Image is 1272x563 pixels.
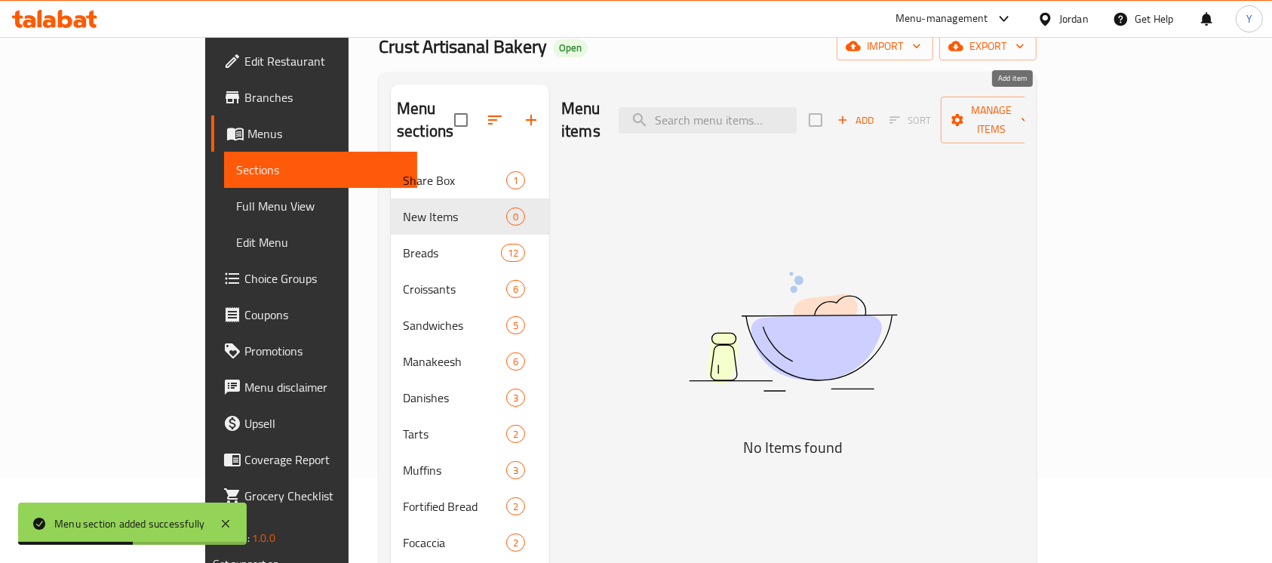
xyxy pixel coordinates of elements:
[507,282,524,297] span: 6
[391,271,549,307] div: Croissants6
[211,260,418,297] a: Choice Groups
[224,152,418,188] a: Sections
[403,534,506,552] span: Focaccia
[507,463,524,478] span: 3
[403,352,506,371] span: Manakeesh
[506,389,525,407] div: items
[553,42,588,54] span: Open
[507,391,524,405] span: 3
[403,244,501,262] span: Breads
[835,112,876,129] span: Add
[244,414,406,432] span: Upsell
[507,500,524,514] span: 2
[391,452,549,488] div: Muffins3
[244,451,406,469] span: Coverage Report
[506,425,525,443] div: items
[506,352,525,371] div: items
[236,161,406,179] span: Sections
[211,333,418,369] a: Promotions
[506,171,525,189] div: items
[224,188,418,224] a: Full Menu View
[391,162,549,198] div: Share Box1
[244,269,406,288] span: Choice Groups
[896,10,988,28] div: Menu-management
[506,208,525,226] div: items
[506,497,525,515] div: items
[403,497,506,515] span: Fortified Bread
[244,88,406,106] span: Branches
[477,102,513,138] span: Sort sections
[211,405,418,441] a: Upsell
[849,37,921,56] span: import
[211,43,418,79] a: Edit Restaurant
[391,488,549,525] div: Fortified Bread2
[211,297,418,333] a: Coupons
[506,461,525,479] div: items
[211,369,418,405] a: Menu disclaimer
[506,316,525,334] div: items
[391,343,549,380] div: Manakeesh6
[506,534,525,552] div: items
[224,224,418,260] a: Edit Menu
[507,210,524,224] span: 0
[507,174,524,188] span: 1
[1246,11,1252,27] span: Y
[403,171,506,189] span: Share Box
[244,487,406,505] span: Grocery Checklist
[513,102,549,138] button: Add section
[211,79,418,115] a: Branches
[244,342,406,360] span: Promotions
[252,528,275,548] span: 1.0.0
[445,104,477,136] span: Select all sections
[244,52,406,70] span: Edit Restaurant
[244,306,406,324] span: Coupons
[941,97,1042,143] button: Manage items
[831,109,880,132] button: Add
[391,416,549,452] div: Tarts2
[391,307,549,343] div: Sandwiches5
[403,389,506,407] span: Danishes
[247,125,406,143] span: Menus
[391,525,549,561] div: Focaccia2
[953,101,1030,139] span: Manage items
[880,109,941,132] span: Sort items
[561,97,601,143] h2: Menu items
[244,378,406,396] span: Menu disclaimer
[391,380,549,416] div: Danishes3
[604,232,982,432] img: dish.svg
[403,425,506,443] span: Tarts
[619,107,797,134] input: search
[507,427,524,441] span: 2
[391,235,549,271] div: Breads12
[939,32,1037,60] button: export
[507,318,524,333] span: 5
[502,246,524,260] span: 12
[403,280,506,298] span: Croissants
[403,208,506,226] span: New Items
[507,536,524,550] span: 2
[236,197,406,215] span: Full Menu View
[403,316,506,334] span: Sandwiches
[1059,11,1089,27] div: Jordan
[553,39,588,57] div: Open
[391,198,549,235] div: New Items0
[506,280,525,298] div: items
[951,37,1025,56] span: export
[236,233,406,251] span: Edit Menu
[54,515,204,532] div: Menu section added successfully
[397,97,454,143] h2: Menu sections
[211,441,418,478] a: Coverage Report
[501,244,525,262] div: items
[403,461,506,479] span: Muffins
